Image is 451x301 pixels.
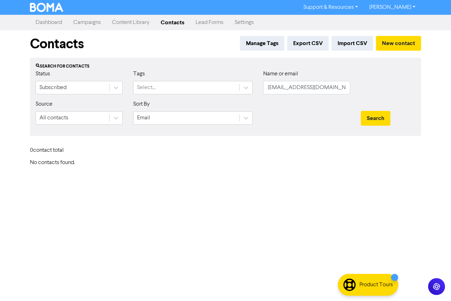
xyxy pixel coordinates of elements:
button: Manage Tags [240,36,284,51]
button: Import CSV [332,36,373,51]
a: Content Library [106,15,155,30]
button: Export CSV [287,36,329,51]
a: Support & Resources [298,2,364,13]
div: Email [137,114,150,122]
div: Select... [137,83,156,92]
label: Status [36,70,50,78]
button: Search [361,111,390,126]
label: Tags [133,70,145,78]
div: Search for contacts [36,63,415,70]
a: Settings [229,15,259,30]
a: [PERSON_NAME] [364,2,421,13]
label: Sort By [133,100,150,108]
div: All contacts [39,114,68,122]
a: Campaigns [68,15,106,30]
label: Source [36,100,52,108]
h6: 0 contact total [30,147,86,154]
label: Name or email [263,70,298,78]
h6: No contacts found. [30,159,421,166]
button: New contact [376,36,421,51]
a: Lead Forms [190,15,229,30]
div: Subscribed [39,83,67,92]
img: BOMA Logo [30,3,63,12]
a: Contacts [155,15,190,30]
h1: Contacts [30,36,84,52]
a: Dashboard [30,15,68,30]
